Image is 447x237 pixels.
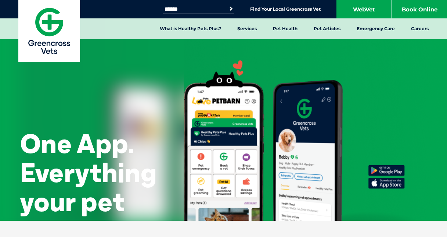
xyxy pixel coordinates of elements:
a: Find Your Local Greencross Vet [250,6,321,12]
a: What is Healthy Pets Plus? [152,18,229,39]
a: Services [229,18,265,39]
a: Pet Articles [306,18,349,39]
a: Careers [403,18,437,39]
button: Search [227,5,235,13]
a: Pet Health [265,18,306,39]
a: Emergency Care [349,18,403,39]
